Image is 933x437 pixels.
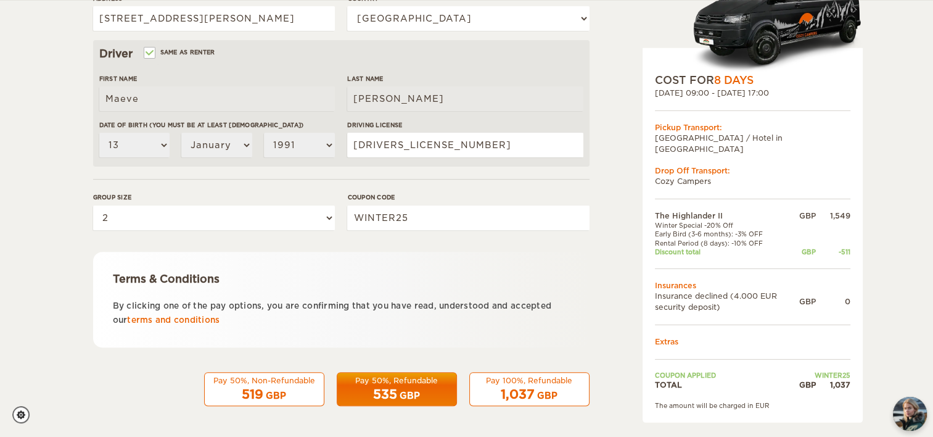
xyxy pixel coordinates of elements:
label: Same as renter [145,46,215,58]
button: Pay 50%, Non-Refundable 519 GBP [204,372,324,407]
label: Driving License [347,120,583,130]
img: Freyja at Cozy Campers [893,397,927,431]
button: chat-button [893,397,927,431]
input: e.g. 14789654B [347,133,583,157]
label: Group size [93,193,335,202]
div: Drop Off Transport: [655,165,850,175]
input: e.g. Smith [347,86,583,111]
label: Last Name [347,74,583,83]
p: By clicking one of the pay options, you are confirming that you have read, understood and accepte... [113,299,570,328]
a: Cookie settings [12,406,38,423]
input: e.g. Street, City, Zip Code [93,6,335,31]
span: 1,037 [501,387,535,402]
div: GBP [266,389,286,402]
div: 1,037 [816,380,850,390]
div: GBP [537,389,557,402]
div: 0 [816,296,850,307]
div: GBP [799,210,816,221]
label: Coupon code [347,193,589,202]
div: Pickup Transport: [655,122,850,133]
div: Pay 50%, Non-Refundable [212,375,316,386]
td: Coupon applied [655,371,799,380]
a: terms and conditions [127,315,220,325]
td: WINTER25 [799,371,850,380]
button: Pay 100%, Refundable 1,037 GBP [469,372,590,407]
td: Winter Special -20% Off [655,221,799,230]
td: Rental Period (8 days): -10% OFF [655,238,799,247]
label: First Name [99,74,335,83]
div: Terms & Conditions [113,272,570,286]
div: GBP [799,248,816,256]
input: Same as renter [145,50,153,58]
td: Insurances [655,280,850,291]
div: Pay 50%, Refundable [345,375,449,386]
td: Discount total [655,248,799,256]
span: 519 [242,387,263,402]
td: Cozy Campers [655,176,850,186]
div: 1,549 [816,210,850,221]
td: The Highlander II [655,210,799,221]
td: [GEOGRAPHIC_DATA] / Hotel in [GEOGRAPHIC_DATA] [655,133,850,154]
div: The amount will be charged in EUR [655,401,850,410]
label: Date of birth (You must be at least [DEMOGRAPHIC_DATA]) [99,120,335,130]
div: Pay 100%, Refundable [477,375,582,386]
span: 8 Days [714,74,754,86]
div: GBP [799,380,816,390]
button: Pay 50%, Refundable 535 GBP [337,372,457,407]
div: Driver [99,46,583,61]
div: COST FOR [655,73,850,88]
div: GBP [799,296,816,307]
td: TOTAL [655,380,799,390]
td: Extras [655,336,850,346]
div: -511 [816,248,850,256]
span: 535 [373,387,397,402]
td: Insurance declined (4.000 EUR security deposit) [655,291,799,312]
div: [DATE] 09:00 - [DATE] 17:00 [655,88,850,98]
td: Early Bird (3-6 months): -3% OFF [655,230,799,238]
div: GBP [400,389,420,402]
input: e.g. William [99,86,335,111]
